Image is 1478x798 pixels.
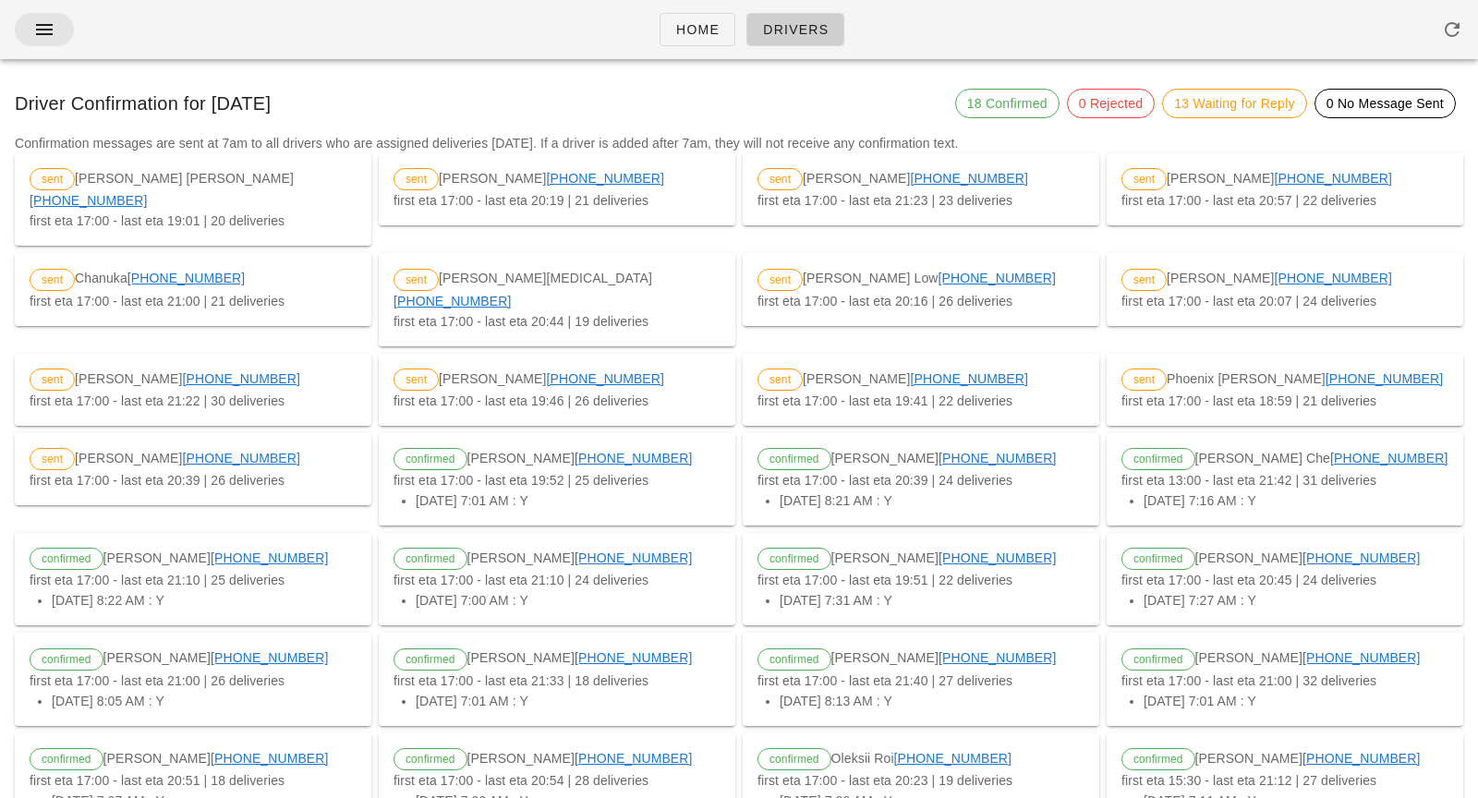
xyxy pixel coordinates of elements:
[15,433,371,505] div: [PERSON_NAME] first eta 17:00 - last eta 20:39 | 26 deliveries
[52,691,357,711] li: [DATE] 8:05 AM : Y
[1133,649,1183,670] span: confirmed
[379,533,735,625] div: [PERSON_NAME] first eta 17:00 - last eta 21:10 | 24 deliveries
[406,649,455,670] span: confirmed
[42,169,63,189] span: sent
[762,22,829,37] span: Drivers
[1133,449,1183,469] span: confirmed
[911,371,1028,386] a: [PHONE_NUMBER]
[769,270,791,290] span: sent
[379,153,735,225] div: [PERSON_NAME] first eta 17:00 - last eta 20:19 | 21 deliveries
[379,433,735,526] div: [PERSON_NAME] first eta 17:00 - last eta 19:52 | 25 deliveries
[42,649,91,670] span: confirmed
[406,169,427,189] span: sent
[211,650,328,665] a: [PHONE_NUMBER]
[406,749,455,769] span: confirmed
[416,590,721,611] li: [DATE] 7:00 AM : Y
[1302,751,1420,766] a: [PHONE_NUMBER]
[675,22,720,37] span: Home
[1144,691,1448,711] li: [DATE] 7:01 AM : Y
[939,271,1056,285] a: [PHONE_NUMBER]
[379,633,735,725] div: [PERSON_NAME] first eta 17:00 - last eta 21:33 | 18 deliveries
[1107,633,1463,725] div: [PERSON_NAME] first eta 17:00 - last eta 21:00 | 32 deliveries
[939,451,1056,465] a: [PHONE_NUMBER]
[1275,271,1392,285] a: [PHONE_NUMBER]
[1330,451,1448,465] a: [PHONE_NUMBER]
[1107,253,1463,325] div: [PERSON_NAME] first eta 17:00 - last eta 20:07 | 24 deliveries
[1302,550,1420,565] a: [PHONE_NUMBER]
[575,650,692,665] a: [PHONE_NUMBER]
[15,633,371,725] div: [PERSON_NAME] first eta 17:00 - last eta 21:00 | 26 deliveries
[42,369,63,390] span: sent
[1107,153,1463,225] div: [PERSON_NAME] first eta 17:00 - last eta 20:57 | 22 deliveries
[769,649,819,670] span: confirmed
[743,533,1099,625] div: [PERSON_NAME] first eta 17:00 - last eta 19:51 | 22 deliveries
[1133,169,1155,189] span: sent
[52,590,357,611] li: [DATE] 8:22 AM : Y
[30,193,147,208] a: [PHONE_NUMBER]
[575,751,692,766] a: [PHONE_NUMBER]
[746,13,844,46] a: Drivers
[575,451,692,465] a: [PHONE_NUMBER]
[660,13,735,46] a: Home
[1107,533,1463,625] div: [PERSON_NAME] first eta 17:00 - last eta 20:45 | 24 deliveries
[1144,590,1448,611] li: [DATE] 7:27 AM : Y
[1302,650,1420,665] a: [PHONE_NUMBER]
[42,549,91,569] span: confirmed
[127,271,245,285] a: [PHONE_NUMBER]
[1326,371,1443,386] a: [PHONE_NUMBER]
[547,371,664,386] a: [PHONE_NUMBER]
[1327,90,1444,117] span: 0 No Message Sent
[1133,749,1183,769] span: confirmed
[780,691,1084,711] li: [DATE] 8:13 AM : Y
[1275,171,1392,186] a: [PHONE_NUMBER]
[15,354,371,426] div: [PERSON_NAME] first eta 17:00 - last eta 21:22 | 30 deliveries
[42,270,63,290] span: sent
[416,691,721,711] li: [DATE] 7:01 AM : Y
[743,354,1099,426] div: [PERSON_NAME] first eta 17:00 - last eta 19:41 | 22 deliveries
[42,749,91,769] span: confirmed
[1107,354,1463,426] div: Phoenix [PERSON_NAME] first eta 17:00 - last eta 18:59 | 21 deliveries
[575,550,692,565] a: [PHONE_NUMBER]
[406,270,427,290] span: sent
[743,153,1099,225] div: [PERSON_NAME] first eta 17:00 - last eta 21:23 | 23 deliveries
[780,590,1084,611] li: [DATE] 7:31 AM : Y
[769,449,819,469] span: confirmed
[939,550,1056,565] a: [PHONE_NUMBER]
[769,169,791,189] span: sent
[1133,369,1155,390] span: sent
[406,549,455,569] span: confirmed
[939,650,1056,665] a: [PHONE_NUMBER]
[1174,90,1295,117] span: 13 Waiting for Reply
[183,371,300,386] a: [PHONE_NUMBER]
[379,253,735,345] div: [PERSON_NAME][MEDICAL_DATA] first eta 17:00 - last eta 20:44 | 19 deliveries
[1107,433,1463,526] div: [PERSON_NAME] Che first eta 13:00 - last eta 21:42 | 31 deliveries
[743,253,1099,325] div: [PERSON_NAME] Low first eta 17:00 - last eta 20:16 | 26 deliveries
[15,253,371,325] div: Chanuka first eta 17:00 - last eta 21:00 | 21 deliveries
[1079,90,1143,117] span: 0 Rejected
[780,490,1084,511] li: [DATE] 8:21 AM : Y
[769,369,791,390] span: sent
[911,171,1028,186] a: [PHONE_NUMBER]
[211,550,328,565] a: [PHONE_NUMBER]
[1144,490,1448,511] li: [DATE] 7:16 AM : Y
[42,449,63,469] span: sent
[406,369,427,390] span: sent
[15,153,371,246] div: [PERSON_NAME] [PERSON_NAME] first eta 17:00 - last eta 19:01 | 20 deliveries
[967,90,1048,117] span: 18 Confirmed
[769,549,819,569] span: confirmed
[894,751,1012,766] a: [PHONE_NUMBER]
[394,294,511,308] a: [PHONE_NUMBER]
[211,751,328,766] a: [PHONE_NUMBER]
[379,354,735,426] div: [PERSON_NAME] first eta 17:00 - last eta 19:46 | 26 deliveries
[743,433,1099,526] div: [PERSON_NAME] first eta 17:00 - last eta 20:39 | 24 deliveries
[1133,549,1183,569] span: confirmed
[769,749,819,769] span: confirmed
[743,633,1099,725] div: [PERSON_NAME] first eta 17:00 - last eta 21:40 | 27 deliveries
[1133,270,1155,290] span: sent
[547,171,664,186] a: [PHONE_NUMBER]
[406,449,455,469] span: confirmed
[416,490,721,511] li: [DATE] 7:01 AM : Y
[183,451,300,465] a: [PHONE_NUMBER]
[15,533,371,625] div: [PERSON_NAME] first eta 17:00 - last eta 21:10 | 25 deliveries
